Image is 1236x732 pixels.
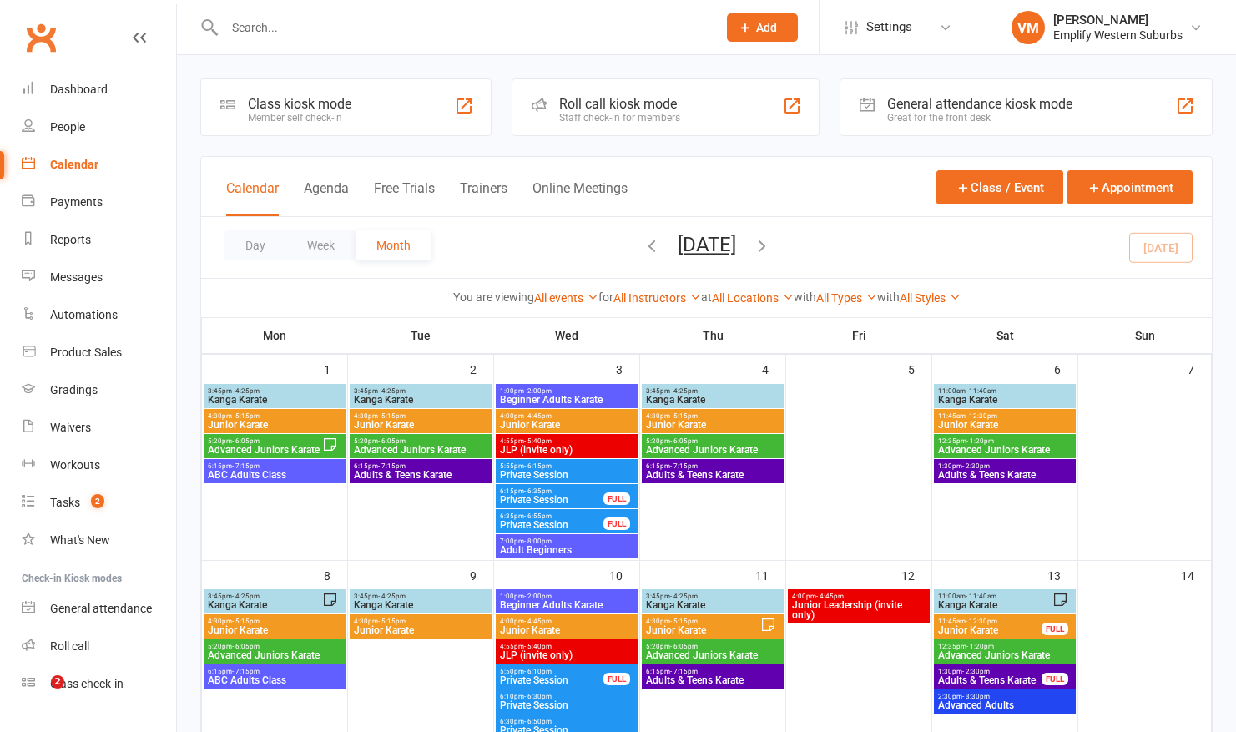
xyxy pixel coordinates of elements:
span: 11:45am [937,412,1072,420]
span: - 4:25pm [232,593,260,600]
div: FULL [1042,623,1068,635]
div: 14 [1181,561,1211,588]
span: Adults & Teens Karate [937,675,1042,685]
a: All Styles [900,291,961,305]
span: - 6:50pm [524,718,552,725]
th: Fri [786,318,932,353]
a: Product Sales [22,334,176,371]
span: 4:00pm [499,412,634,420]
div: Roll call [50,639,89,653]
span: ABC Adults Class [207,675,342,685]
span: 5:55pm [499,462,634,470]
span: - 12:30pm [966,618,997,625]
span: 3:45pm [207,387,342,395]
span: 6:15pm [645,668,780,675]
button: Online Meetings [532,180,628,216]
a: All Instructors [613,291,701,305]
strong: with [794,290,816,304]
a: Roll call [22,628,176,665]
span: 4:55pm [499,643,634,650]
span: Private Session [499,495,604,505]
span: 5:20pm [645,643,780,650]
button: Agenda [304,180,349,216]
span: 4:00pm [499,618,634,625]
span: Junior Karate [353,420,488,430]
div: 13 [1047,561,1077,588]
span: - 4:45pm [816,593,844,600]
span: - 6:55pm [524,512,552,520]
span: - 4:45pm [524,618,552,625]
div: Dashboard [50,83,108,96]
span: - 4:25pm [378,593,406,600]
a: Dashboard [22,71,176,109]
span: Beginner Adults Karate [499,600,634,610]
span: Private Session [499,700,634,710]
div: FULL [1042,673,1068,685]
div: Class kiosk mode [248,96,351,112]
span: 4:30pm [207,412,342,420]
span: 6:30pm [499,718,634,725]
span: Adults & Teens Karate [353,470,488,480]
div: 4 [762,355,785,382]
strong: with [877,290,900,304]
span: - 1:20pm [966,437,994,445]
span: Private Session [499,470,634,480]
span: 3:45pm [645,593,780,600]
span: 1:30pm [937,462,1072,470]
span: 6:35pm [499,512,604,520]
span: - 4:25pm [670,593,698,600]
span: - 11:40am [966,387,996,395]
span: 5:50pm [499,668,604,675]
span: Junior Karate [645,625,760,635]
span: Advanced Juniors Karate [645,445,780,455]
span: 11:00am [937,593,1052,600]
span: - 3:30pm [962,693,990,700]
span: - 6:05pm [378,437,406,445]
span: Settings [866,8,912,46]
span: 4:30pm [645,412,780,420]
div: People [50,120,85,134]
strong: for [598,290,613,304]
strong: You are viewing [453,290,534,304]
span: 5:20pm [207,437,322,445]
span: - 6:15pm [524,462,552,470]
span: Kanga Karate [937,395,1072,405]
span: - 5:15pm [232,618,260,625]
th: Thu [640,318,786,353]
span: 4:30pm [353,412,488,420]
span: 3:45pm [207,593,322,600]
span: Kanga Karate [353,395,488,405]
span: 4:00pm [791,593,926,600]
span: 6:15pm [499,487,604,495]
button: Month [356,230,431,260]
span: - 7:15pm [232,668,260,675]
strong: at [701,290,712,304]
button: Class / Event [936,170,1063,204]
div: VM [1012,11,1045,44]
div: Waivers [50,421,91,434]
div: Staff check-in for members [559,112,680,124]
span: - 4:25pm [232,387,260,395]
span: - 5:15pm [232,412,260,420]
div: 11 [755,561,785,588]
span: 3:45pm [353,387,488,395]
span: Kanga Karate [353,600,488,610]
span: Advanced Juniors Karate [207,445,322,455]
span: JLP (invite only) [499,445,634,455]
a: Automations [22,296,176,334]
span: - 4:45pm [524,412,552,420]
span: 12:35pm [937,643,1072,650]
a: What's New [22,522,176,559]
span: Junior Karate [499,420,634,430]
span: 1:00pm [499,593,634,600]
th: Sat [932,318,1078,353]
a: All Locations [712,291,794,305]
th: Mon [202,318,348,353]
span: JLP (invite only) [499,650,634,660]
div: Calendar [50,158,98,171]
span: Kanga Karate [207,600,322,610]
a: Clubworx [20,17,62,58]
div: General attendance kiosk mode [887,96,1072,112]
a: People [22,109,176,146]
span: - 11:40am [966,593,996,600]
